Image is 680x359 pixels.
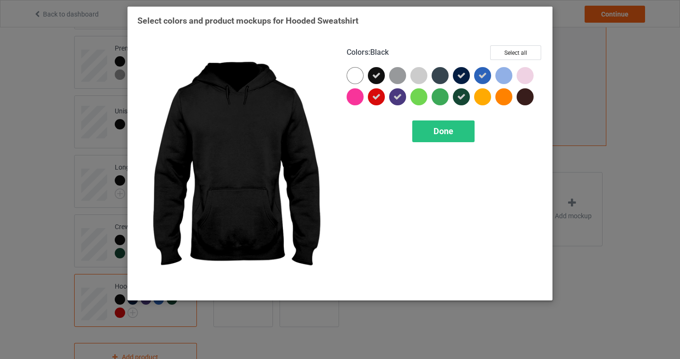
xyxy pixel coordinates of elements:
h4: : [347,48,389,58]
span: Select colors and product mockups for Hooded Sweatshirt [137,16,358,26]
img: regular.jpg [137,45,333,291]
span: Black [370,48,389,57]
span: Done [433,126,453,136]
span: Colors [347,48,368,57]
button: Select all [490,45,541,60]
